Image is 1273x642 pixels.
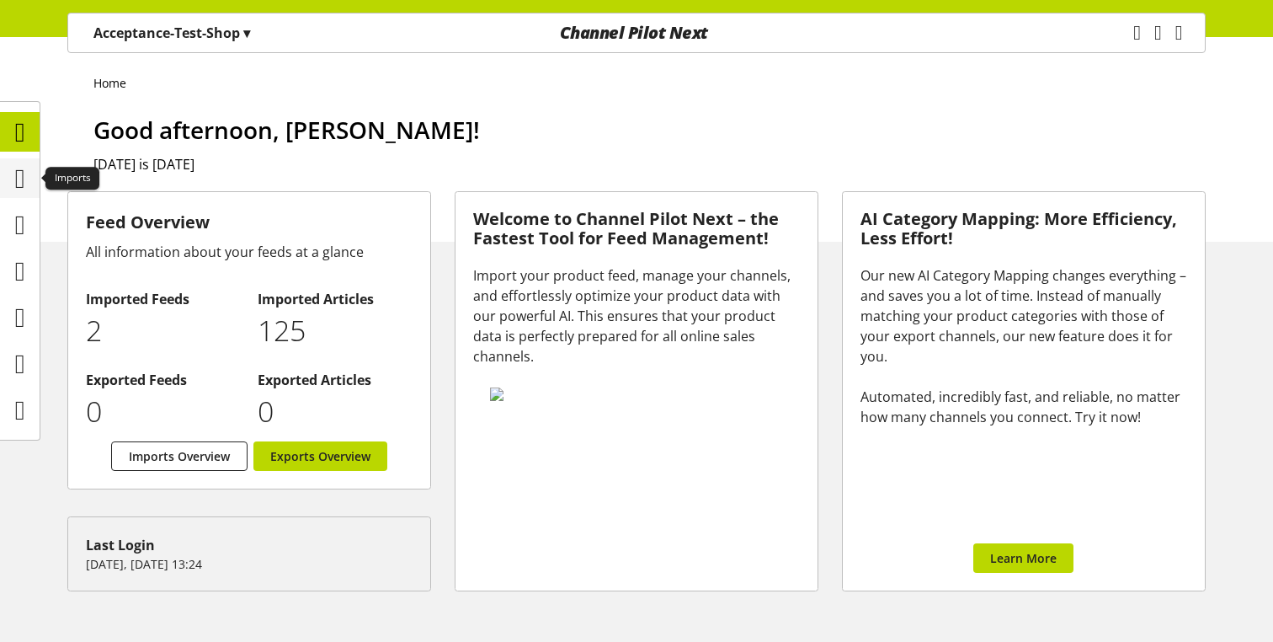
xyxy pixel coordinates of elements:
nav: main navigation [67,13,1206,53]
span: Good afternoon, [PERSON_NAME]! [93,114,480,146]
p: [DATE], [DATE] 13:24 [86,555,413,573]
h2: Imported Articles [258,289,412,309]
a: Imports Overview [111,441,248,471]
div: Our new AI Category Mapping changes everything – and saves you a lot of time. Instead of manually... [860,265,1187,427]
h2: [DATE] is [DATE] [93,154,1206,174]
h2: Exported Articles [258,370,412,390]
h2: Exported Feeds [86,370,240,390]
a: Exports Overview [253,441,387,471]
div: Import your product feed, manage your channels, and effortlessly optimize your product data with ... [473,265,800,366]
p: 2 [86,309,240,352]
div: Last Login [86,535,413,555]
div: All information about your feeds at a glance [86,242,413,262]
h3: AI Category Mapping: More Efficiency, Less Effort! [860,210,1187,248]
h3: Welcome to Channel Pilot Next – the Fastest Tool for Feed Management! [473,210,800,248]
img: 78e1b9dcff1e8392d83655fcfc870417.svg [490,388,779,401]
a: Learn More [973,543,1073,573]
span: Exports Overview [270,447,370,465]
p: Acceptance-Test-Shop [93,23,250,43]
p: 0 [86,390,240,433]
p: 0 [258,390,412,433]
span: Imports Overview [129,447,230,465]
h2: Imported Feeds [86,289,240,309]
span: ▾ [243,24,250,42]
p: 125 [258,309,412,352]
span: Learn More [990,549,1057,567]
h3: Feed Overview [86,210,413,235]
div: Imports [45,167,99,190]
